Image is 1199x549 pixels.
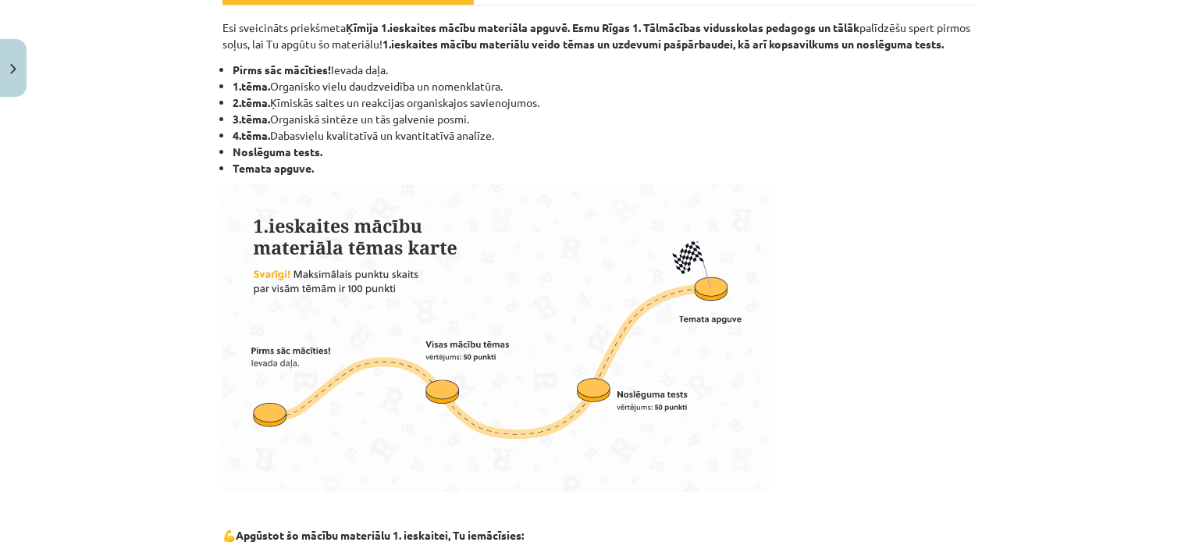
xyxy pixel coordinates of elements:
[233,79,270,93] strong: 1.tēma.
[233,62,977,78] li: Ievada daļa.
[233,111,977,127] li: Organiskā sintēze un tās galvenie posmi.
[381,20,859,34] strong: 1.ieskaites mācību materiāla apguvē. Esmu Rīgas 1. Tālmācības vidusskolas pedagogs un tālāk
[222,20,977,52] p: Esi sveicināts priekšmeta palīdzēšu spert pirmos soļus, lai Tu apgūtu šo materiālu!
[233,112,270,126] strong: 3.tēma.
[233,128,270,142] strong: 4.tēma.
[10,64,16,74] img: icon-close-lesson-0947bae3869378f0d4975bcd49f059093ad1ed9edebbc8119c70593378902aed.svg
[236,528,524,542] strong: Apgūstot šo mācību materiālu 1. ieskaitei, Tu iemācīsies:
[382,37,944,51] strong: 1.ieskaites mācību materiālu veido tēmas un uzdevumi pašpārbaudei, kā arī kopsavilkums un noslēgu...
[233,127,977,144] li: Dabasvielu kvalitatīvā un kvantitatīvā analīze.
[233,62,331,77] strong: Pirms sāc mācīties!
[233,95,270,109] strong: 2.tēma.
[222,527,977,544] p: 💪
[233,144,322,159] strong: Noslēguma tests.
[233,161,314,175] strong: Temata apguve.
[233,78,977,94] li: Organisko vielu daudzveidība un nomenklatūra.
[233,94,977,111] li: ⁠Ķīmiskās saites un reakcijas organiskajos savienojumos.
[346,20,379,34] strong: Ķīmija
